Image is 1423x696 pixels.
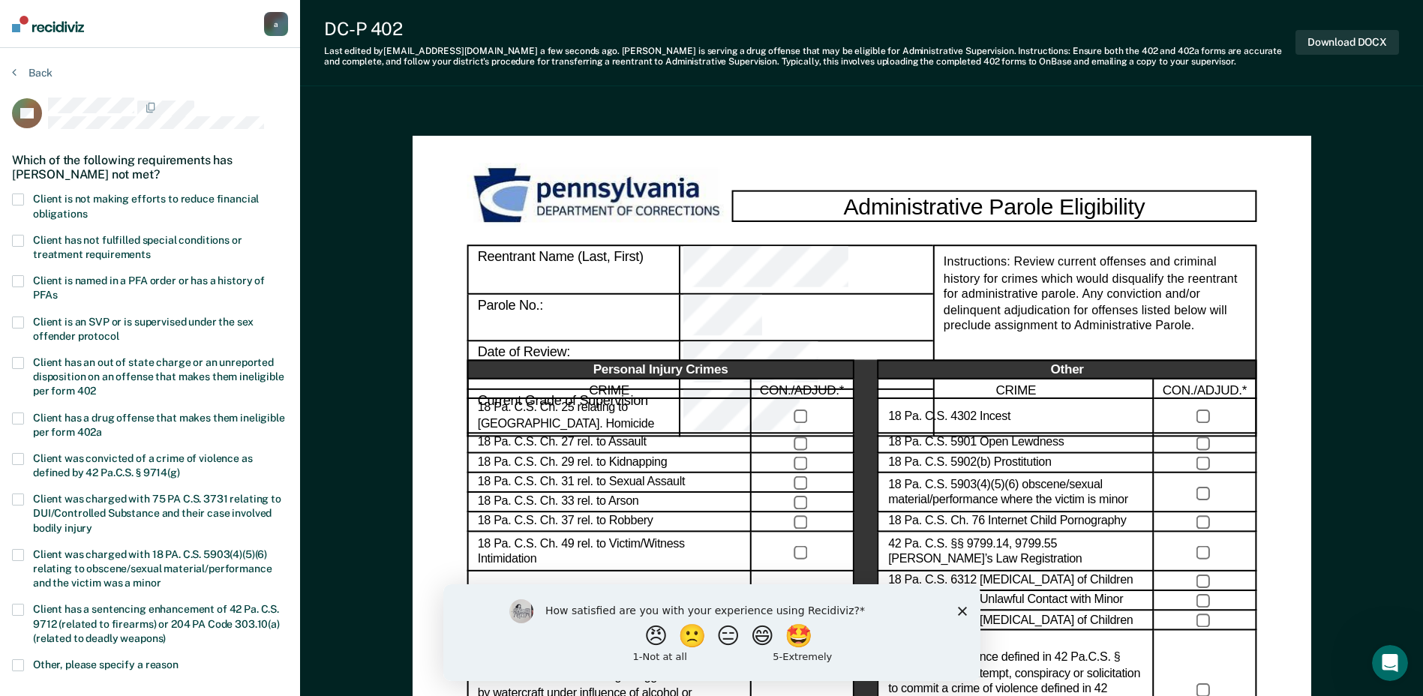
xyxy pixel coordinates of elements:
span: a few seconds ago [540,46,617,56]
div: DC-P 402 [324,18,1295,40]
div: Other [878,360,1256,379]
div: CRIME [878,379,1154,399]
div: Reentrant Name (Last, First) [467,245,680,294]
label: 18 Pa. C.S. Ch. 31 rel. to Sexual Assault [477,475,684,490]
span: Client was charged with 75 PA C.S. 3731 relating to DUI/Controlled Substance and their case invol... [33,493,281,533]
div: Administrative Parole Eligibility [731,190,1256,222]
span: Client was charged with 18 PA. C.S. 5903(4)(5)(6) relating to obscene/sexual material/performance... [33,548,272,589]
span: Client has an out of state charge or an unreported disposition on an offense that makes them inel... [33,356,284,397]
label: 18 Pa. C.S. Ch. 33 rel. to Arson [477,494,638,510]
label: 18 Pa. C.S. 6312 [MEDICAL_DATA] of Children [888,573,1133,589]
label: 18 Pa. C.S. 6320 [MEDICAL_DATA] of Children [888,613,1133,628]
span: Client is named in a PFA order or has a history of PFAs [33,274,265,301]
div: Parole No.: [467,294,680,341]
iframe: Intercom live chat [1372,645,1408,681]
label: 18 Pa. C.S. 5901 Open Lewdness [888,436,1064,451]
label: 18 Pa. C.S. Ch. 27 rel. to Assault [477,436,646,451]
div: Date of Review: [467,341,680,388]
label: 18 Pa. C.S. Ch. 49 rel. to Victim/Witness Intimidation [477,536,740,568]
img: PDOC Logo [467,163,731,229]
button: Back [12,66,53,79]
label: 18 Pa. C.S. 4302 Incest [888,409,1010,424]
label: 18 Pa. C.S. Ch. 37 rel. to Robbery [477,514,653,530]
span: Client has not fulfilled special conditions or treatment requirements [33,234,242,260]
label: 42 Pa. C.S. §§ 9799.14, 9799.55 [PERSON_NAME]’s Law Registration [888,536,1143,568]
div: Which of the following requirements has [PERSON_NAME] not met? [12,141,288,193]
span: Client was convicted of a crime of violence as defined by 42 Pa.C.S. § 9714(g) [33,452,253,478]
button: Download DOCX [1295,30,1399,55]
div: Reentrant Name (Last, First) [680,245,933,294]
div: Instructions: Review current offenses and criminal history for crimes which would disqualify the ... [932,245,1256,436]
div: Parole No.: [680,294,933,341]
span: Client is not making efforts to reduce financial obligations [33,193,259,219]
div: CON./ADJUD.* [1154,379,1256,399]
label: 18 Pa. C.S. 6318 Unlawful Contact with Minor [888,593,1123,609]
label: 18 Pa. C.S. Ch. 29 rel. to Kidnapping [477,455,667,471]
label: 18 Pa. C.S. Ch. 25 relating to [GEOGRAPHIC_DATA]. Homicide [477,400,740,432]
span: Client has a sentencing enhancement of 42 Pa. C.S. 9712 (related to firearms) or 204 PA Code 303.... [33,603,280,643]
button: a [264,12,288,36]
div: Date of Review: [680,341,933,388]
span: Client is an SVP or is supervised under the sex offender protocol [33,316,253,342]
div: CON./ADJUD.* [751,379,854,399]
div: Personal Injury Crimes [467,360,854,379]
label: 18 Pa. C.S. 5902(b) Prostitution [888,455,1052,471]
label: 18 Pa. C.S. Ch. 76 Internet Child Pornography [888,514,1126,530]
img: Recidiviz [12,16,84,32]
div: CRIME [467,379,751,399]
span: Other, please specify a reason [33,658,179,670]
label: 18 Pa. C.S. 5903(4)(5)(6) obscene/sexual material/performance where the victim is minor [888,477,1143,508]
iframe: Survey by Kim from Recidiviz [443,584,980,681]
div: Last edited by [EMAIL_ADDRESS][DOMAIN_NAME] . [PERSON_NAME] is serving a drug offense that may be... [324,46,1295,67]
span: Client has a drug offense that makes them ineligible per form 402a [33,412,285,438]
